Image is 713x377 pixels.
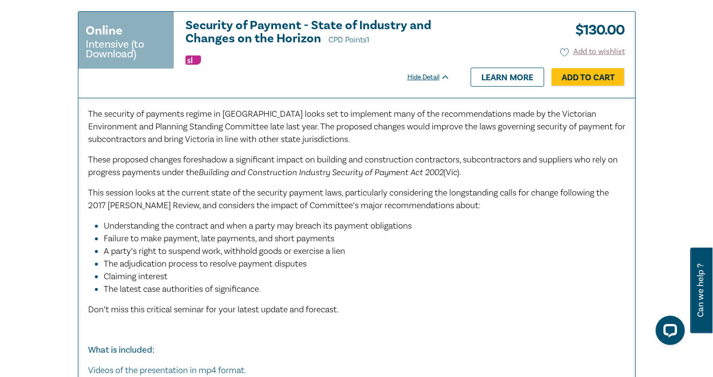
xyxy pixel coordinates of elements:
p: Videos of the presentation in mp4 format. [88,364,625,377]
h3: $ 130.00 [568,19,625,41]
em: Building and Construction Industry Security of Payment Act 2002 [199,167,443,177]
button: Add to wishlist [560,46,625,57]
a: Learn more [471,68,544,86]
span: CPD Points 1 [329,35,369,45]
div: Hide Detail [407,72,461,82]
img: Substantive Law [185,55,201,65]
strong: What is included: [88,344,154,356]
span: Can we help ? [696,253,705,327]
h3: Online [86,22,123,39]
span: Don’t miss this critical seminar for your latest update and forecast. [88,304,339,315]
span: A party’s right to suspend work, withhold goods or exercise a lien [104,246,345,257]
span: Understanding the contract and when a party may breach its payment obligations [104,220,412,232]
span: The security of payments regime in [GEOGRAPHIC_DATA] looks set to implement many of the recommend... [88,108,625,145]
iframe: LiveChat chat widget [648,312,689,353]
h3: Security of Payment - State of Industry and Changes on the Horizon [185,19,450,47]
span: These proposed changes foreshadow a significant impact on building and construction contractors, ... [88,154,618,179]
span: This session looks at the current state of the security payment laws, particularly considering th... [88,187,609,211]
small: Intensive (to Download) [86,39,166,59]
span: The latest case authorities of significance. [104,284,261,295]
a: Security of Payment - State of Industry and Changes on the Horizon CPD Points1 [185,19,450,47]
a: Add to Cart [551,68,625,87]
span: Claiming interest [104,271,167,282]
span: Failure to make payment, late payments, and short payments [104,233,334,244]
span: (Vic). [443,167,461,178]
span: The adjudication process to resolve payment disputes [104,258,307,269]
